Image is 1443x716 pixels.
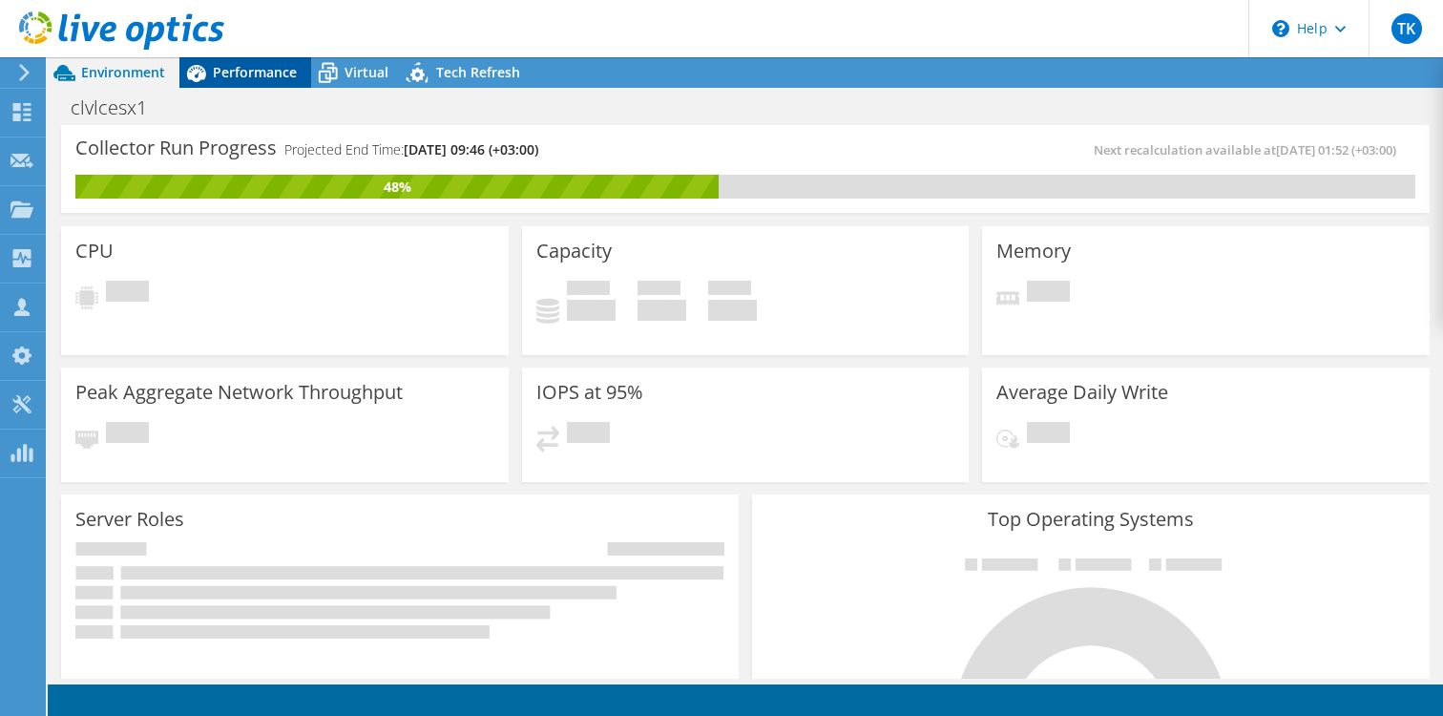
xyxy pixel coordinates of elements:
svg: \n [1272,20,1289,37]
span: Next recalculation available at [1094,141,1406,158]
h3: Capacity [536,241,612,262]
span: Virtual [345,63,388,81]
span: Total [708,281,751,300]
div: 48% [75,177,719,198]
h3: CPU [75,241,114,262]
span: Environment [81,63,165,81]
h1: clvlcesx1 [62,97,177,118]
h3: Average Daily Write [996,382,1168,403]
span: Pending [106,422,149,448]
h4: 0 GiB [567,300,616,321]
span: Pending [1027,281,1070,306]
h3: Top Operating Systems [766,509,1415,530]
h4: Projected End Time: [284,139,538,160]
span: Free [638,281,680,300]
span: Used [567,281,610,300]
span: Pending [567,422,610,448]
h3: Peak Aggregate Network Throughput [75,382,403,403]
span: Performance [213,63,297,81]
h3: IOPS at 95% [536,382,643,403]
h3: Server Roles [75,509,184,530]
span: [DATE] 01:52 (+03:00) [1276,141,1396,158]
span: Tech Refresh [436,63,520,81]
h3: Memory [996,241,1071,262]
h4: 0 GiB [708,300,757,321]
span: Pending [106,281,149,306]
span: Pending [1027,422,1070,448]
span: [DATE] 09:46 (+03:00) [404,140,538,158]
h4: 0 GiB [638,300,686,321]
span: TK [1391,13,1422,44]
